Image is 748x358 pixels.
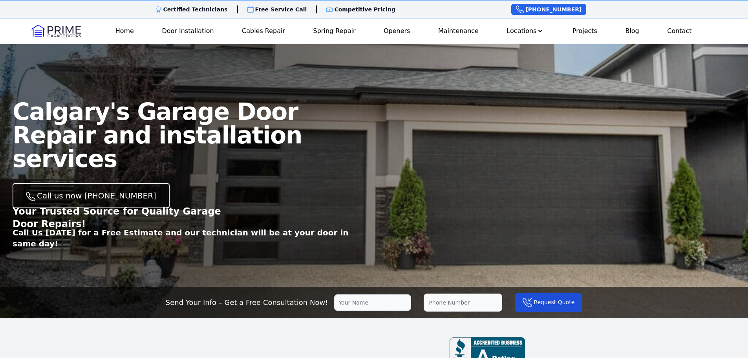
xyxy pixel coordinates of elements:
p: Send Your Info – Get a Free Consultation Now! [166,297,328,308]
button: Locations [503,23,547,39]
button: Request Quote [515,293,582,312]
p: Competitive Pricing [334,6,395,13]
p: Free Service Call [255,6,307,13]
a: Blog [622,23,642,39]
a: Contact [664,23,695,39]
a: Cables Repair [239,23,288,39]
a: Maintenance [435,23,482,39]
input: Phone Number [424,294,502,312]
img: Logo [31,25,81,37]
p: Your Trusted Source for Quality Garage Door Repairs! [13,205,239,230]
a: [PHONE_NUMBER] [511,4,586,15]
span: Calgary's Garage Door Repair and installation services [13,98,302,173]
p: Call Us [DATE] for a Free Estimate and our technician will be at your door in same day! [13,227,374,249]
a: Door Installation [159,23,217,39]
a: Projects [569,23,600,39]
a: Home [112,23,137,39]
a: Openers [380,23,413,39]
p: Certified Technicians [163,6,228,13]
a: Call us now [PHONE_NUMBER] [13,183,170,208]
input: Your Name [334,294,411,311]
a: Spring Repair [310,23,359,39]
